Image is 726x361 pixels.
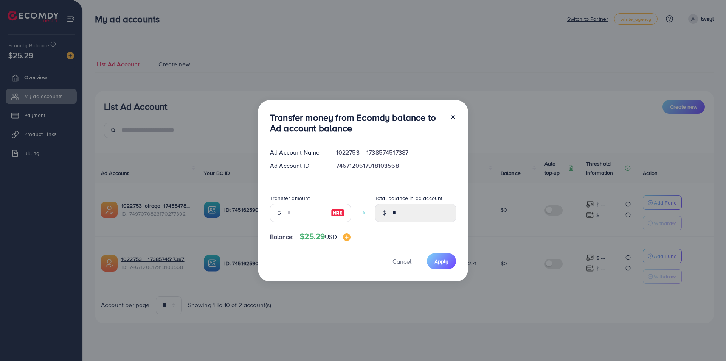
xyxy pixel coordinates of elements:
button: Cancel [383,253,421,269]
div: 7467120617918103568 [330,161,462,170]
div: Ad Account Name [264,148,330,157]
label: Total balance in ad account [375,194,442,202]
span: Apply [434,258,448,265]
label: Transfer amount [270,194,310,202]
span: USD [325,233,337,241]
div: 1022753__1738574517387 [330,148,462,157]
span: Cancel [392,257,411,266]
img: image [343,233,351,241]
div: Ad Account ID [264,161,330,170]
h4: $25.29 [300,232,350,241]
h3: Transfer money from Ecomdy balance to Ad account balance [270,112,444,134]
iframe: Chat [694,327,720,355]
button: Apply [427,253,456,269]
span: Balance: [270,233,294,241]
img: image [331,208,344,217]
